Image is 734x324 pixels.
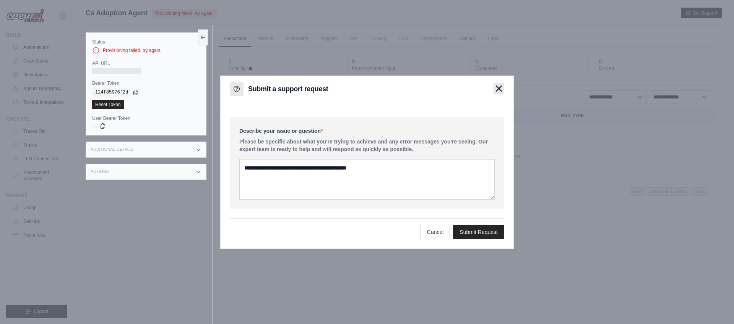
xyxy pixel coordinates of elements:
code: 124f85976f2d [92,88,131,97]
p: Please be specific about what you're trying to achieve and any error messages you're seeing. Our ... [239,138,495,153]
h3: Additional Details [91,147,133,152]
div: Provisioning failed, try again. [92,47,200,54]
h3: Submit a support request [248,84,328,94]
label: Bearer Token [92,80,200,86]
label: API URL [92,60,200,66]
button: Submit Request [453,225,504,239]
label: Status [92,39,200,45]
label: Describe your issue or question [239,127,495,135]
button: Cancel [421,225,450,239]
label: User Bearer Token [92,115,200,121]
h3: Actions [91,169,109,174]
a: Reset Token [92,100,124,109]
